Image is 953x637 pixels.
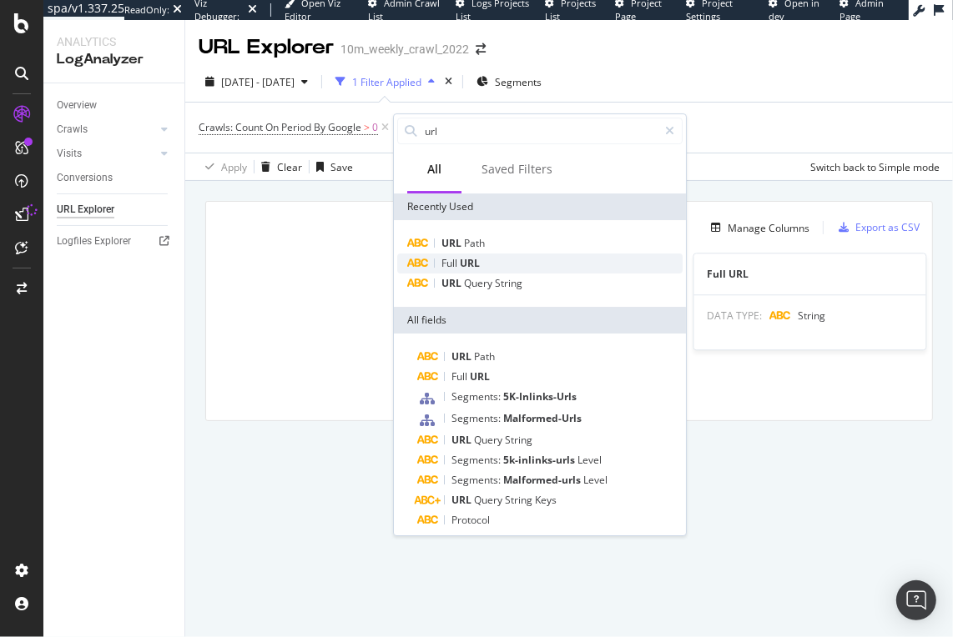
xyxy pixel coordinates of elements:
[476,43,486,55] div: arrow-right-arrow-left
[372,116,378,139] span: 0
[329,68,441,95] button: 1 Filter Applied
[199,33,334,62] div: URL Explorer
[394,307,686,334] div: All fields
[57,169,113,187] div: Conversions
[505,433,532,447] span: String
[57,145,156,163] a: Visits
[57,33,171,50] div: Analytics
[221,160,247,174] div: Apply
[57,121,88,138] div: Crawls
[364,120,370,134] span: >
[728,221,809,235] div: Manage Columns
[464,236,485,250] span: Path
[896,580,936,620] div: Open Intercom Messenger
[451,513,490,527] span: Protocol
[503,473,583,487] span: Malformed-urls
[394,193,686,220] div: Recently Used
[423,118,658,143] input: Search by field name
[340,41,469,58] div: 10m_weekly_crawl_2022
[330,160,353,174] div: Save
[460,256,480,270] span: URL
[441,73,456,90] div: times
[255,153,302,180] button: Clear
[277,160,302,174] div: Clear
[451,389,503,404] span: Segments:
[310,153,353,180] button: Save
[495,276,522,290] span: String
[482,161,552,178] div: Saved Filters
[503,453,577,467] span: 5k-inlinks-urls
[57,121,156,138] a: Crawls
[470,369,490,384] span: URL
[441,236,464,250] span: URL
[392,118,459,138] button: Add Filter
[474,349,495,364] span: Path
[57,233,131,250] div: Logfiles Explorer
[199,68,315,95] button: [DATE] - [DATE]
[451,411,503,425] span: Segments:
[810,160,940,174] div: Switch back to Simple mode
[583,473,608,487] span: Level
[451,493,474,507] span: URL
[441,276,464,290] span: URL
[451,433,474,447] span: URL
[474,493,505,507] span: Query
[427,161,441,178] div: All
[495,75,542,89] span: Segments
[57,201,173,218] a: URL Explorer
[57,201,114,218] div: URL Explorer
[855,220,920,234] div: Export as CSV
[57,145,82,163] div: Visits
[804,153,940,180] button: Switch back to Simple mode
[535,493,557,507] span: Keys
[708,308,763,323] span: DATA TYPE:
[694,267,926,281] div: Full URL
[704,218,809,238] button: Manage Columns
[470,68,548,95] button: Segments
[441,256,460,270] span: Full
[57,97,97,114] div: Overview
[199,120,361,134] span: Crawls: Count On Period By Google
[503,389,577,404] span: 5K-Inlinks-Urls
[124,3,169,17] div: ReadOnly:
[474,433,505,447] span: Query
[57,50,171,69] div: LogAnalyzer
[451,473,503,487] span: Segments:
[451,453,503,467] span: Segments:
[221,75,295,89] span: [DATE] - [DATE]
[464,276,495,290] span: Query
[199,153,247,180] button: Apply
[451,369,470,384] span: Full
[57,233,173,250] a: Logfiles Explorer
[832,214,920,241] button: Export as CSV
[505,493,535,507] span: String
[503,411,582,425] span: Malformed-Urls
[57,169,173,187] a: Conversions
[451,349,474,364] span: URL
[577,453,602,467] span: Level
[799,308,826,323] span: String
[352,75,421,89] div: 1 Filter Applied
[57,97,173,114] a: Overview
